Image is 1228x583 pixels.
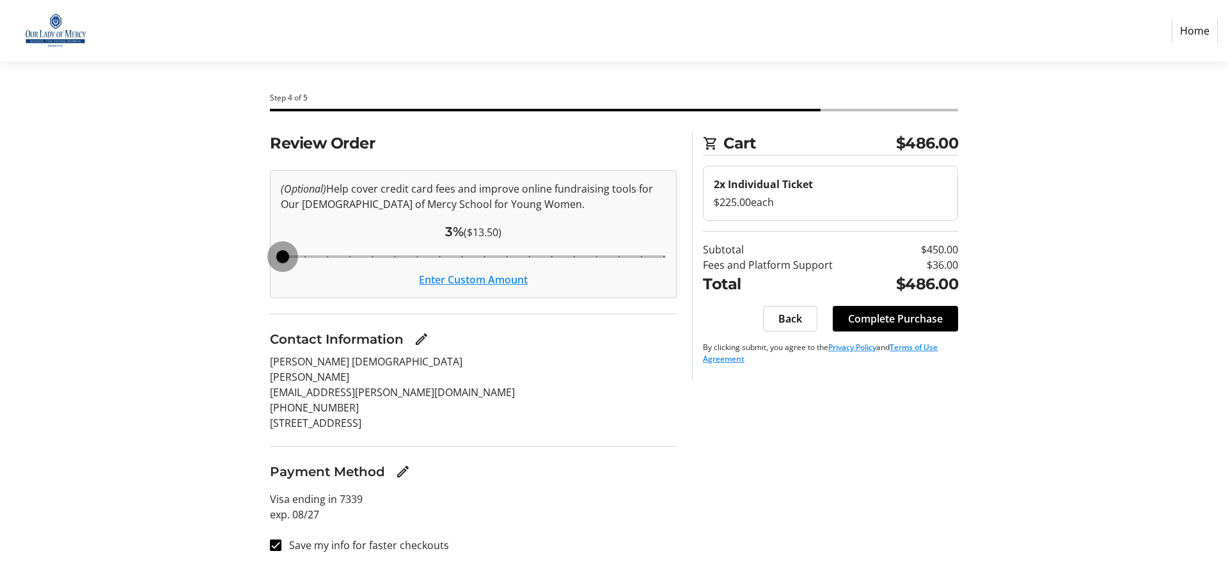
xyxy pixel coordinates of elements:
label: Save my info for faster checkouts [281,538,449,553]
td: $450.00 [876,242,958,257]
p: Help cover credit card fees and improve online fundraising tools for Our [DEMOGRAPHIC_DATA] of Me... [281,181,666,212]
h3: Contact Information [270,330,404,349]
strong: 2x Individual Ticket [714,177,813,191]
button: Enter Custom Amount [419,272,528,287]
button: Edit Contact Information [409,326,434,352]
p: By clicking submit, you agree to the and [703,342,958,365]
img: Our Lady of Mercy School for Young Women's Logo [10,5,101,56]
button: Back [763,306,817,331]
p: [STREET_ADDRESS] [270,415,677,431]
a: Home [1172,19,1218,43]
td: Total [703,273,876,296]
button: Complete Purchase [833,306,958,331]
button: Edit Payment Method [390,459,416,484]
h3: Payment Method [270,462,385,481]
td: $486.00 [876,273,958,296]
span: Cart [723,132,896,155]
td: $36.00 [876,257,958,273]
div: $225.00 each [714,195,947,210]
p: [EMAIL_ADDRESS][PERSON_NAME][DOMAIN_NAME] [270,385,677,400]
div: ($13.50) [281,222,666,241]
p: [PERSON_NAME] [DEMOGRAPHIC_DATA] [270,354,677,369]
a: Privacy Policy [828,342,876,353]
div: Step 4 of 5 [270,92,958,104]
span: $486.00 [896,132,959,155]
p: [PHONE_NUMBER] [270,400,677,415]
em: (Optional) [281,182,326,196]
td: Fees and Platform Support [703,257,876,273]
p: [PERSON_NAME] [270,369,677,385]
h2: Review Order [270,132,677,155]
a: Terms of Use Agreement [703,342,938,364]
span: Complete Purchase [848,311,943,326]
td: Subtotal [703,242,876,257]
span: 3% [445,224,464,239]
span: Back [778,311,802,326]
p: Visa ending in 7339 exp. 08/27 [270,491,677,522]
